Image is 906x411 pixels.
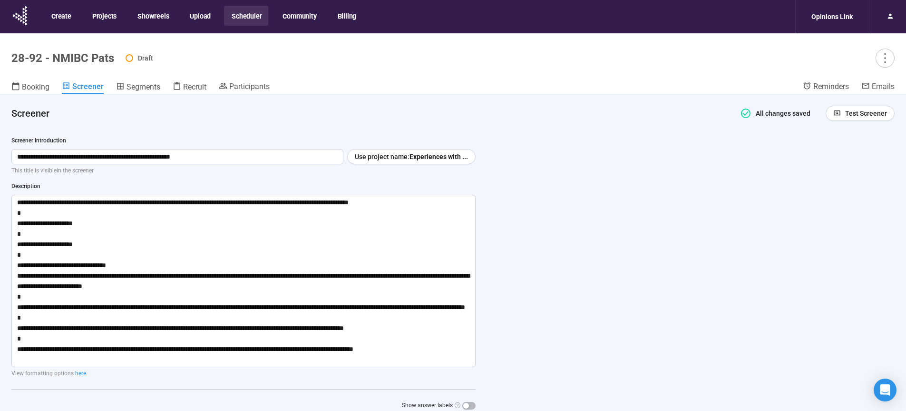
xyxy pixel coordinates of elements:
[130,6,175,26] button: Showreels
[11,166,476,175] p: This title is visible in the screener
[229,82,270,91] span: Participants
[182,6,217,26] button: Upload
[806,8,858,26] div: Opinions Link
[72,82,104,91] span: Screener
[330,6,363,26] button: Billing
[874,379,896,401] div: Open Intercom Messenger
[62,81,104,94] a: Screener
[11,81,49,94] a: Booking
[409,153,468,160] b: Experiences with ...
[183,82,206,91] span: Recruit
[275,6,323,26] button: Community
[876,49,895,68] button: more
[455,402,460,408] span: question-circle
[75,370,86,377] a: here
[355,151,409,162] span: Use project name:
[127,82,160,91] span: Segments
[845,108,887,119] span: Test Screener
[872,82,895,91] span: Emails
[813,82,849,91] span: Reminders
[138,54,153,62] span: Draft
[173,81,206,94] a: Recruit
[347,149,476,164] button: Use project name:Experiences with ...
[11,369,476,378] p: View formatting options
[44,6,78,26] button: Create
[462,402,476,410] button: Show answer labels
[11,51,114,65] h1: 28-92 - NMIBC Pats
[11,107,727,120] h4: Screener
[11,182,476,191] div: Description
[402,401,476,410] label: Show answer labels
[85,6,123,26] button: Projects
[224,6,268,26] button: Scheduler
[861,81,895,93] a: Emails
[219,81,270,93] a: Participants
[11,136,476,145] div: Screener Introduction
[826,106,895,121] button: Test Screener
[116,81,160,94] a: Segments
[878,51,891,64] span: more
[22,82,49,91] span: Booking
[803,81,849,93] a: Reminders
[751,110,811,117] span: All changes saved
